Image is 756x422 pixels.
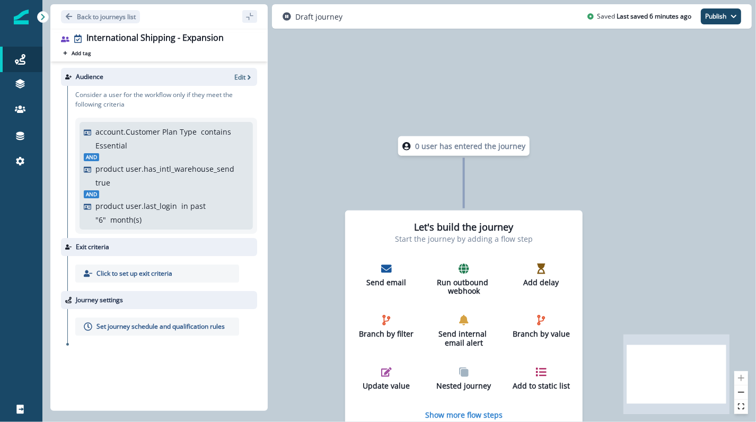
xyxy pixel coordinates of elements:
[512,330,570,339] p: Branch by value
[295,11,342,22] p: Draft journey
[201,126,231,137] p: contains
[414,222,513,233] h2: Let's build the journey
[734,400,748,414] button: fit view
[395,233,533,244] p: Start the journey by adding a flow step
[430,363,497,395] button: Nested journey
[96,322,225,331] p: Set journey schedule and qualification rules
[61,49,93,57] button: Add tag
[415,140,525,152] p: 0 user has entered the journey
[425,409,503,419] button: Show more flow steps
[430,311,497,352] button: Send internal email alert
[76,72,103,82] p: Audience
[96,269,172,278] p: Click to set up exit criteria
[508,311,575,343] button: Branch by value
[234,73,253,82] button: Edit
[357,330,416,339] p: Branch by filter
[734,385,748,400] button: zoom out
[110,214,142,225] p: month(s)
[357,382,416,391] p: Update value
[61,10,140,23] button: Go back
[242,10,257,23] button: sidebar collapse toggle
[512,278,570,287] p: Add delay
[234,73,245,82] p: Edit
[435,330,493,348] p: Send internal email alert
[84,153,99,161] span: And
[435,382,493,391] p: Nested journey
[95,140,127,151] p: Essential
[72,50,91,56] p: Add tag
[353,363,420,395] button: Update value
[95,163,234,174] p: product user.has_intl_warehouse_send
[512,382,570,391] p: Add to static list
[357,278,416,287] p: Send email
[430,259,497,300] button: Run outbound webhook
[508,259,575,291] button: Add delay
[435,278,493,296] p: Run outbound webhook
[508,363,575,395] button: Add to static list
[353,311,420,343] button: Branch by filter
[95,200,177,212] p: product user.last_login
[84,190,99,198] span: And
[181,200,206,212] p: in past
[76,295,123,305] p: Journey settings
[77,12,136,21] p: Back to journeys list
[95,126,197,137] p: account.Customer Plan Type
[701,8,741,24] button: Publish
[75,90,257,109] p: Consider a user for the workflow only if they meet the following criteria
[353,259,420,291] button: Send email
[14,10,29,24] img: Inflection
[95,177,110,188] p: true
[95,214,106,225] p: " 6 "
[76,242,109,252] p: Exit criteria
[597,12,615,21] p: Saved
[617,12,691,21] p: Last saved 6 minutes ago
[362,136,566,156] div: 0 user has entered the journey
[86,33,224,45] div: International Shipping - Expansion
